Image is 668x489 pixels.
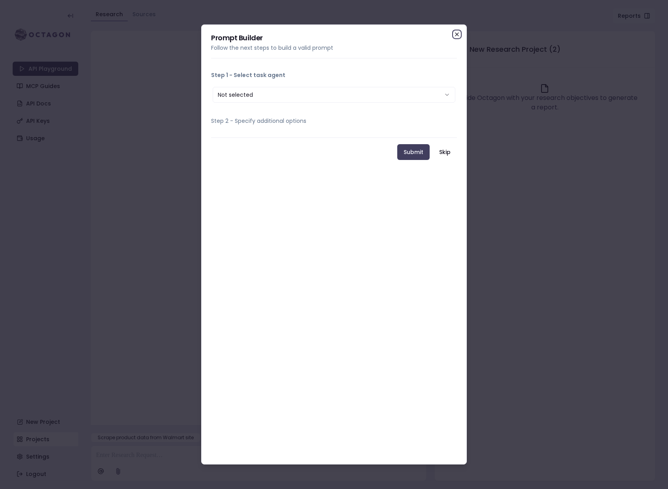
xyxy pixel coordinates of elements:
[211,44,457,52] p: Follow the next steps to build a valid prompt
[211,34,457,41] h2: Prompt Builder
[211,85,457,104] div: Step 1 - Select task agent
[211,111,457,131] button: Step 2 - Specify additional options
[211,65,457,85] button: Step 1 - Select task agent
[397,144,430,160] button: Submit
[433,144,457,160] button: Skip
